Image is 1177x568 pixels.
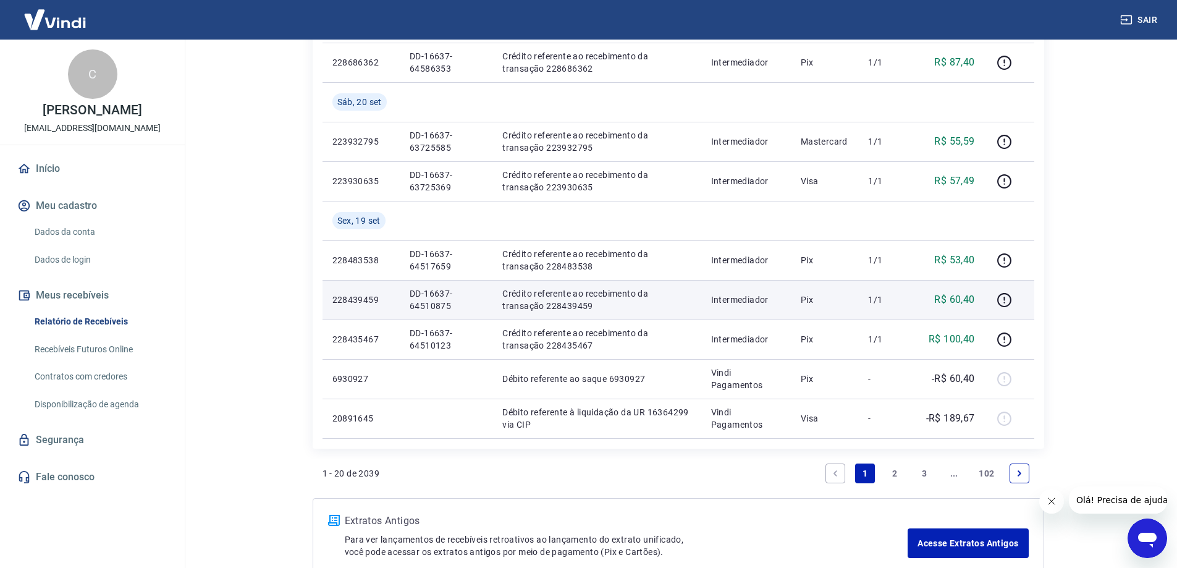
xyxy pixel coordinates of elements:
p: Intermediador [711,254,781,266]
p: Crédito referente ao recebimento da transação 228483538 [502,248,691,273]
p: Pix [801,254,849,266]
a: Previous page [825,464,845,483]
p: Mastercard [801,135,849,148]
p: DD-16637-63725369 [410,169,483,193]
iframe: Mensagem da empresa [1069,486,1167,514]
p: Crédito referente ao recebimento da transação 223932795 [502,129,691,154]
p: Débito referente ao saque 6930927 [502,373,691,385]
p: Crédito referente ao recebimento da transação 228435467 [502,327,691,352]
p: 1 - 20 de 2039 [323,467,380,480]
p: 1/1 [868,333,905,345]
p: DD-16637-63725585 [410,129,483,154]
p: Intermediador [711,56,781,69]
a: Recebíveis Futuros Online [30,337,170,362]
p: DD-16637-64517659 [410,248,483,273]
p: Para ver lançamentos de recebíveis retroativos ao lançamento do extrato unificado, você pode aces... [345,533,908,558]
p: DD-16637-64510123 [410,327,483,352]
p: R$ 60,40 [934,292,974,307]
a: Disponibilização de agenda [30,392,170,417]
p: [EMAIL_ADDRESS][DOMAIN_NAME] [24,122,161,135]
img: ícone [328,515,340,526]
p: 1/1 [868,175,905,187]
p: Intermediador [711,333,781,345]
p: Crédito referente ao recebimento da transação 228686362 [502,50,691,75]
a: Dados da conta [30,219,170,245]
p: 1/1 [868,135,905,148]
p: Crédito referente ao recebimento da transação 228439459 [502,287,691,312]
p: -R$ 189,67 [926,411,975,426]
p: 228435467 [332,333,390,345]
a: Dados de login [30,247,170,273]
ul: Pagination [821,459,1034,488]
p: - [868,373,905,385]
p: R$ 100,40 [929,332,975,347]
a: Acesse Extratos Antigos [908,528,1028,558]
p: Intermediador [711,175,781,187]
p: 228686362 [332,56,390,69]
div: C [68,49,117,99]
p: Intermediador [711,135,781,148]
iframe: Botão para abrir a janela de mensagens [1128,519,1167,558]
p: R$ 87,40 [934,55,974,70]
span: Sáb, 20 set [337,96,382,108]
p: DD-16637-64586353 [410,50,483,75]
button: Meus recebíveis [15,282,170,309]
p: Pix [801,56,849,69]
span: Olá! Precisa de ajuda? [7,9,104,19]
p: [PERSON_NAME] [43,104,141,117]
a: Page 1 is your current page [855,464,875,483]
p: -R$ 60,40 [932,371,975,386]
p: Vindi Pagamentos [711,367,781,391]
p: Visa [801,412,849,425]
a: Segurança [15,426,170,454]
p: R$ 55,59 [934,134,974,149]
p: 223932795 [332,135,390,148]
a: Contratos com credores [30,364,170,389]
p: R$ 57,49 [934,174,974,189]
p: 228483538 [332,254,390,266]
a: Page 2 [885,464,905,483]
button: Sair [1118,9,1162,32]
p: Débito referente à liquidação da UR 16364299 via CIP [502,406,691,431]
iframe: Fechar mensagem [1039,489,1064,514]
a: Início [15,155,170,182]
p: Pix [801,294,849,306]
p: 1/1 [868,254,905,266]
a: Relatório de Recebíveis [30,309,170,334]
img: Vindi [15,1,95,38]
button: Meu cadastro [15,192,170,219]
p: Pix [801,373,849,385]
p: R$ 53,40 [934,253,974,268]
a: Fale conosco [15,464,170,491]
p: 223930635 [332,175,390,187]
p: Crédito referente ao recebimento da transação 223930635 [502,169,691,193]
p: 20891645 [332,412,390,425]
p: Pix [801,333,849,345]
a: Jump forward [944,464,964,483]
a: Page 3 [914,464,934,483]
p: DD-16637-64510875 [410,287,483,312]
p: 228439459 [332,294,390,306]
p: 6930927 [332,373,390,385]
p: - [868,412,905,425]
p: Vindi Pagamentos [711,406,781,431]
p: Intermediador [711,294,781,306]
p: 1/1 [868,56,905,69]
a: Next page [1010,464,1029,483]
p: Visa [801,175,849,187]
span: Sex, 19 set [337,214,381,227]
p: Extratos Antigos [345,514,908,528]
p: 1/1 [868,294,905,306]
a: Page 102 [974,464,999,483]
